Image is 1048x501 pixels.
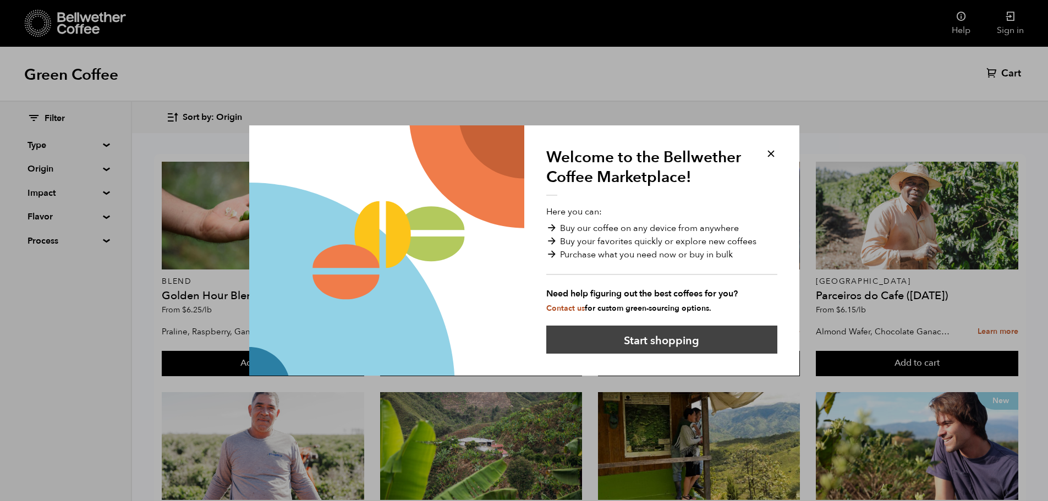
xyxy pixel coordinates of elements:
button: Start shopping [546,326,777,354]
li: Purchase what you need now or buy in bulk [546,248,777,261]
li: Buy our coffee on any device from anywhere [546,222,777,235]
li: Buy your favorites quickly or explore new coffees [546,235,777,248]
small: for custom green-sourcing options. [546,303,711,313]
a: Contact us [546,303,585,313]
h1: Welcome to the Bellwether Coffee Marketplace! [546,147,750,196]
p: Here you can: [546,205,777,314]
strong: Need help figuring out the best coffees for you? [546,287,777,300]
